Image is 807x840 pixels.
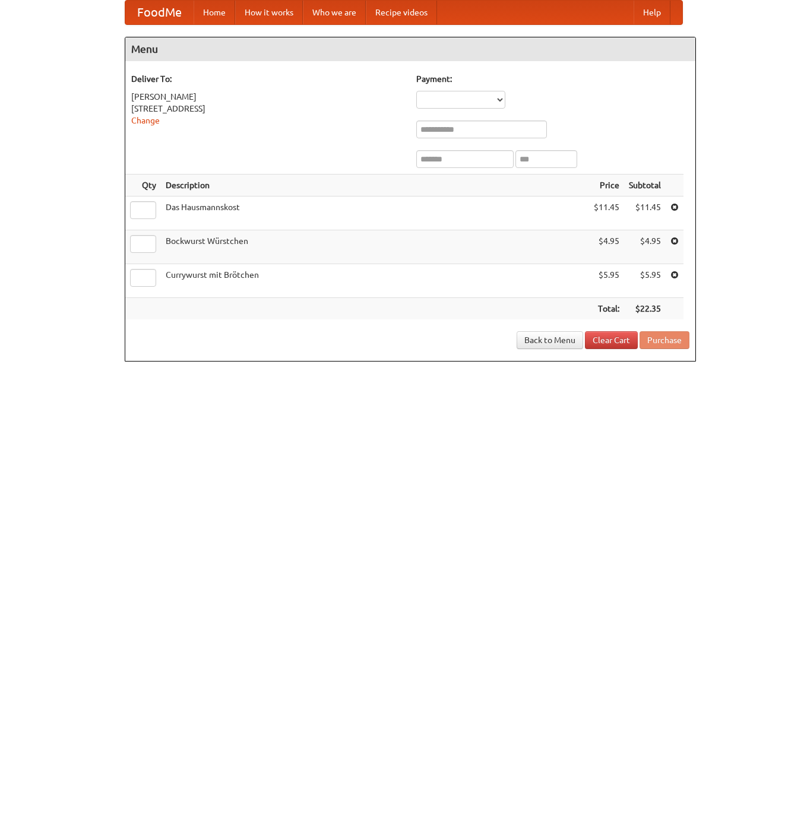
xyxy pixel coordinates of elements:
[303,1,366,24] a: Who we are
[366,1,437,24] a: Recipe videos
[131,116,160,125] a: Change
[161,196,589,230] td: Das Hausmannskost
[624,264,666,298] td: $5.95
[589,298,624,320] th: Total:
[131,103,404,115] div: [STREET_ADDRESS]
[624,196,666,230] td: $11.45
[517,331,583,349] a: Back to Menu
[235,1,303,24] a: How it works
[125,37,695,61] h4: Menu
[640,331,689,349] button: Purchase
[624,230,666,264] td: $4.95
[416,73,689,85] h5: Payment:
[624,298,666,320] th: $22.35
[161,175,589,196] th: Description
[125,1,194,24] a: FoodMe
[589,196,624,230] td: $11.45
[131,91,404,103] div: [PERSON_NAME]
[125,175,161,196] th: Qty
[589,230,624,264] td: $4.95
[131,73,404,85] h5: Deliver To:
[585,331,638,349] a: Clear Cart
[589,175,624,196] th: Price
[194,1,235,24] a: Home
[624,175,666,196] th: Subtotal
[161,230,589,264] td: Bockwurst Würstchen
[589,264,624,298] td: $5.95
[634,1,670,24] a: Help
[161,264,589,298] td: Currywurst mit Brötchen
